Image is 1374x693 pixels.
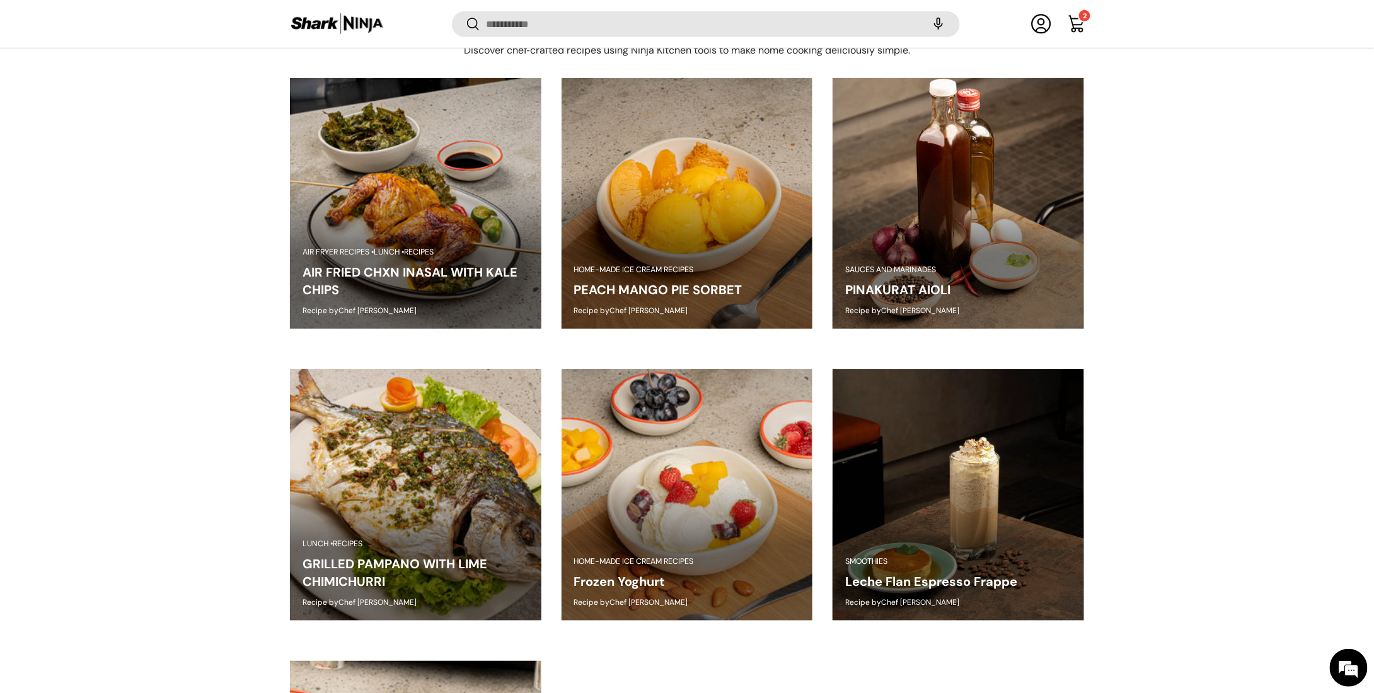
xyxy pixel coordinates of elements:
a: Leche Flan Espresso Frappe [845,573,1017,590]
textarea: Type your message and hit 'Enter' [6,344,240,388]
div: Minimize live chat window [207,6,237,37]
span: We're online! [73,159,174,286]
img: https://sharkninja.com.ph/blogs/recipes/pinakurat-aioli [833,78,1084,329]
img: https://sharkninja.com.ph/blogs/recipes/peach-mango-pie-sorbet [562,78,813,329]
a: PINAKURAT AIOLI [845,282,950,298]
img: Frozen Yoghurt [562,369,813,621]
div: Chat with us now [66,71,212,87]
p: Discover chef‑crafted recipes using Ninja Kitchen tools to make home cooking deliciously simple. [464,43,910,58]
a: GRILLED PAMPANO WITH LIME CHIMICHURRI [303,556,487,590]
a: Frozen Yoghurt [574,573,666,590]
img: Leche Flan Espresso Frappe [833,369,1084,621]
a: PEACH MANGO PIE SORBET [574,282,742,298]
span: 2 [1083,11,1087,20]
a: AIR FRIED CHXN INASAL WITH KALE CHIPS [303,264,517,298]
img: https://sharkninja.com.ph/blogs/recipes/grilled-pampano-with-lime-chimichurri [290,369,541,621]
speech-search-button: Search by voice [918,10,959,38]
img: Shark Ninja Philippines [290,11,384,36]
img: https://sharkninja.com.ph/blogs/recipes/air-fried-chxn-inasal-with-kale-chips [290,78,541,329]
